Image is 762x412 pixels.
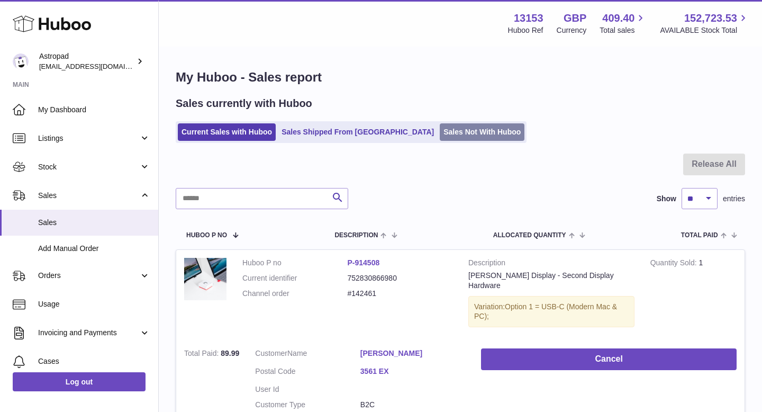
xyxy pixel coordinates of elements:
[657,194,676,204] label: Show
[474,302,617,321] span: Option 1 = USB-C (Modern Mac & PC);
[13,372,146,391] a: Log out
[176,96,312,111] h2: Sales currently with Huboo
[650,258,699,270] strong: Quantity Sold
[660,25,749,35] span: AVAILABLE Stock Total
[176,69,745,86] h1: My Huboo - Sales report
[242,273,348,283] dt: Current identifier
[255,400,360,410] dt: Customer Type
[38,133,139,144] span: Listings
[493,232,566,239] span: ALLOCATED Quantity
[38,299,150,309] span: Usage
[481,348,737,370] button: Cancel
[38,271,139,281] span: Orders
[184,258,226,300] img: MattRonge_r2_MSP20255.jpg
[440,123,524,141] a: Sales Not With Huboo
[348,258,380,267] a: P-914508
[255,384,360,395] dt: User Id
[360,400,466,410] dd: B2C
[255,348,360,361] dt: Name
[242,289,348,299] dt: Channel order
[681,232,718,239] span: Total paid
[600,11,647,35] a: 409.40 Total sales
[348,273,453,283] dd: 752830866980
[186,232,227,239] span: Huboo P no
[184,349,221,360] strong: Total Paid
[468,271,634,291] div: [PERSON_NAME] Display - Second Display Hardware
[38,191,139,201] span: Sales
[38,356,150,366] span: Cases
[602,11,634,25] span: 409.40
[38,218,150,228] span: Sales
[38,244,150,254] span: Add Manual Order
[360,366,466,377] a: 3561 EX
[348,289,453,299] dd: #142461
[660,11,749,35] a: 152,723.53 AVAILABLE Stock Total
[684,11,737,25] span: 152,723.53
[38,328,139,338] span: Invoicing and Payments
[723,194,745,204] span: entries
[38,105,150,115] span: My Dashboard
[334,232,378,239] span: Description
[255,349,287,357] span: Customer
[468,296,634,328] div: Variation:
[255,366,360,379] dt: Postal Code
[278,123,438,141] a: Sales Shipped From [GEOGRAPHIC_DATA]
[178,123,276,141] a: Current Sales with Huboo
[468,258,634,271] strong: Description
[600,25,647,35] span: Total sales
[360,348,466,359] a: [PERSON_NAME]
[514,11,543,25] strong: 13153
[557,25,587,35] div: Currency
[642,250,745,341] td: 1
[221,349,239,357] span: 89.99
[38,162,139,172] span: Stock
[13,53,29,69] img: matt@astropad.com
[564,11,586,25] strong: GBP
[39,51,134,71] div: Astropad
[39,62,156,70] span: [EMAIL_ADDRESS][DOMAIN_NAME]
[508,25,543,35] div: Huboo Ref
[242,258,348,268] dt: Huboo P no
